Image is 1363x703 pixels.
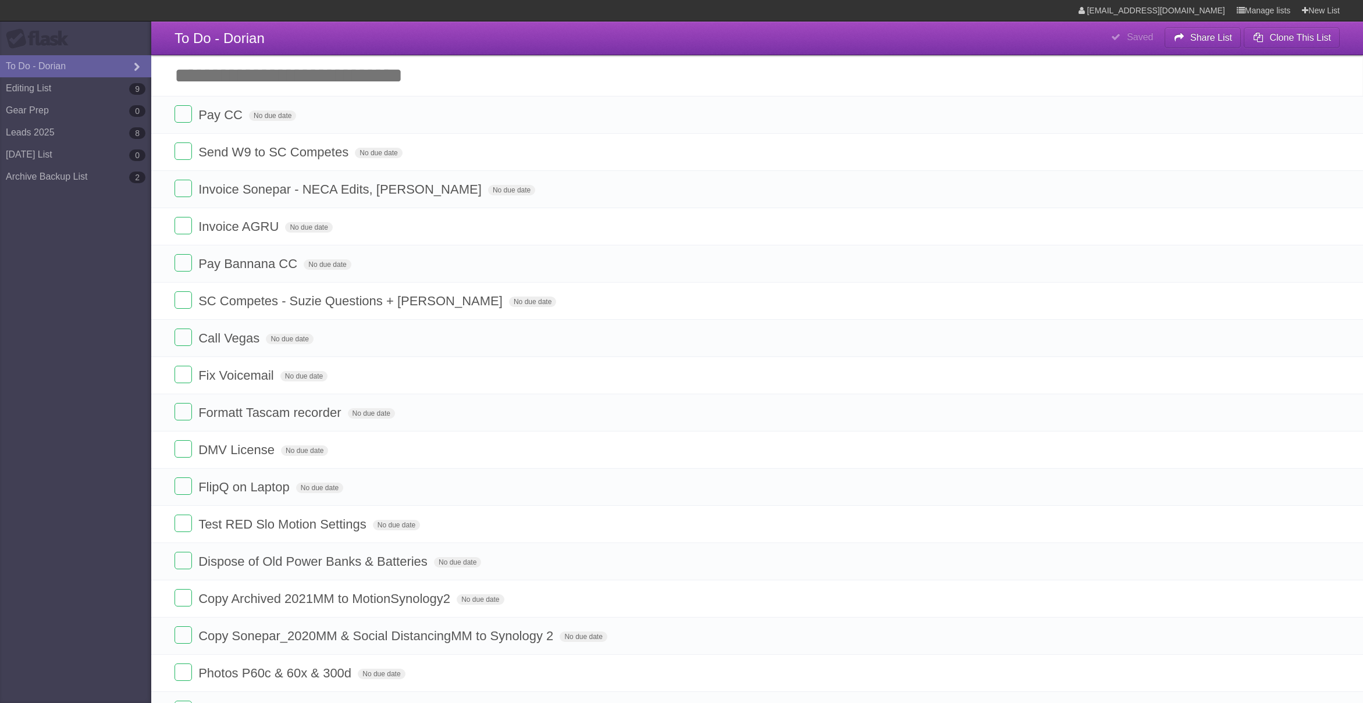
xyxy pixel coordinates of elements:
label: Done [175,217,192,234]
span: No due date [488,185,535,195]
span: No due date [457,594,504,605]
span: Photos P60c & 60x & 300d [198,666,354,680]
label: Done [175,663,192,681]
b: 0 [129,149,145,161]
button: Share List [1165,27,1241,48]
span: No due date [280,371,328,381]
span: Invoice Sonepar - NECA Edits, [PERSON_NAME] [198,182,485,197]
span: Send W9 to SC Competes [198,145,351,159]
span: No due date [355,148,402,158]
span: No due date [304,259,351,270]
label: Done [175,403,192,420]
span: Call Vegas [198,331,262,345]
span: No due date [281,445,328,456]
span: To Do - Dorian [175,30,265,46]
span: Copy Sonepar_2020MM & Social DistancingMM to Synology 2 [198,629,556,643]
span: No due date [560,631,607,642]
label: Done [175,142,192,160]
b: Share List [1190,33,1232,42]
label: Done [175,366,192,383]
label: Done [175,515,192,532]
label: Done [175,105,192,123]
b: Clone This List [1269,33,1331,42]
span: No due date [434,557,481,568]
b: 0 [129,105,145,117]
span: No due date [358,669,405,679]
span: No due date [266,334,313,344]
span: SC Competes - Suzie Questions + [PERSON_NAME] [198,294,506,308]
b: 2 [129,172,145,183]
b: 8 [129,127,145,139]
span: No due date [373,520,420,530]
span: Fix Voicemail [198,368,277,383]
label: Done [175,440,192,458]
b: 9 [129,83,145,95]
label: Done [175,329,192,346]
span: Pay CC [198,108,245,122]
span: FlipQ on Laptop [198,480,293,494]
span: No due date [296,483,343,493]
label: Done [175,626,192,644]
label: Done [175,291,192,309]
span: No due date [509,297,556,307]
label: Done [175,254,192,272]
div: Flask [6,28,76,49]
span: Test RED Slo Motion Settings [198,517,369,531]
span: No due date [249,110,296,121]
span: Pay Bannana CC [198,256,300,271]
span: Dispose of Old Power Banks & Batteries [198,554,430,569]
span: No due date [348,408,395,419]
span: No due date [285,222,332,233]
button: Clone This List [1244,27,1340,48]
label: Done [175,477,192,495]
b: Saved [1127,32,1153,42]
span: Invoice AGRU [198,219,282,234]
label: Done [175,180,192,197]
label: Done [175,552,192,569]
span: Formatt Tascam recorder [198,405,344,420]
span: DMV License [198,443,277,457]
label: Done [175,589,192,606]
span: Copy Archived 2021MM to MotionSynology2 [198,591,453,606]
